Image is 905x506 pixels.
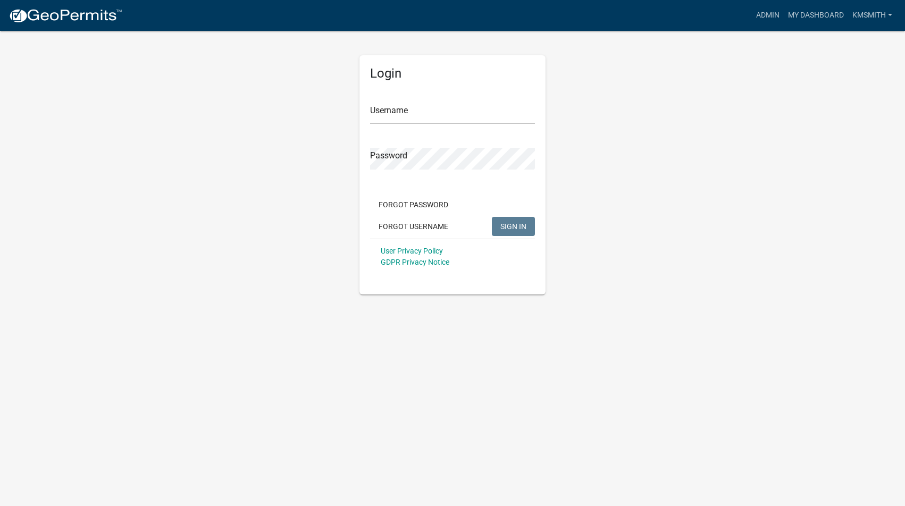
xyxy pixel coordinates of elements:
[752,5,784,26] a: Admin
[500,222,526,230] span: SIGN IN
[381,247,443,255] a: User Privacy Policy
[492,217,535,236] button: SIGN IN
[848,5,896,26] a: kmsmith
[370,66,535,81] h5: Login
[370,217,457,236] button: Forgot Username
[381,258,449,266] a: GDPR Privacy Notice
[784,5,848,26] a: My Dashboard
[370,195,457,214] button: Forgot Password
